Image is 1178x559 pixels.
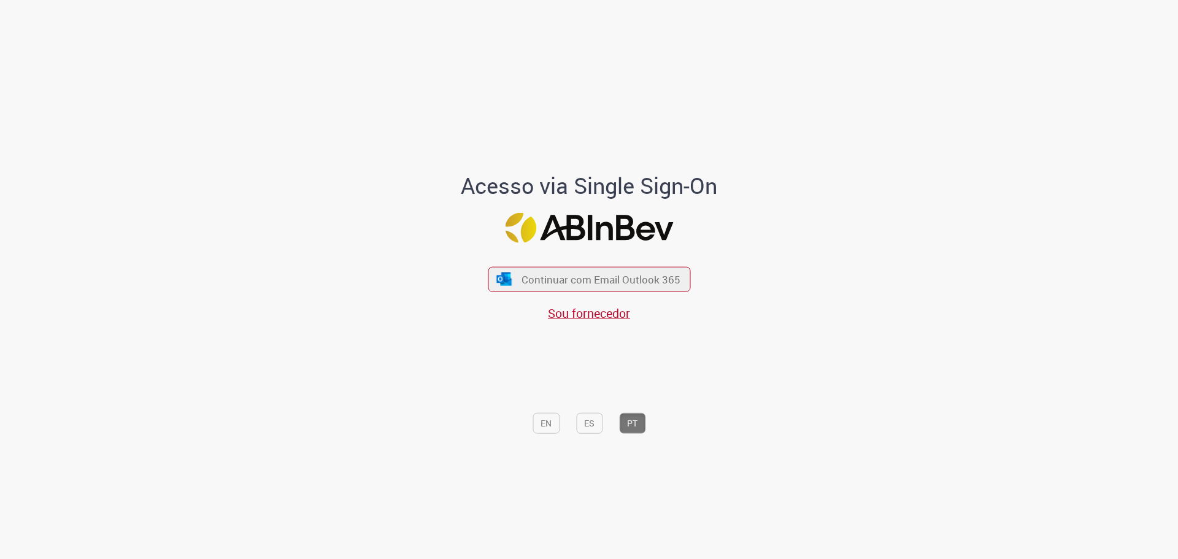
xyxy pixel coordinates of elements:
a: Sou fornecedor [548,305,630,322]
button: ES [576,412,602,433]
button: EN [533,412,560,433]
button: ícone Azure/Microsoft 360 Continuar com Email Outlook 365 [488,266,690,291]
img: ícone Azure/Microsoft 360 [496,272,513,285]
button: PT [619,412,645,433]
h1: Acesso via Single Sign-On [419,174,760,198]
img: Logo ABInBev [505,212,673,242]
span: Continuar com Email Outlook 365 [522,272,680,287]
